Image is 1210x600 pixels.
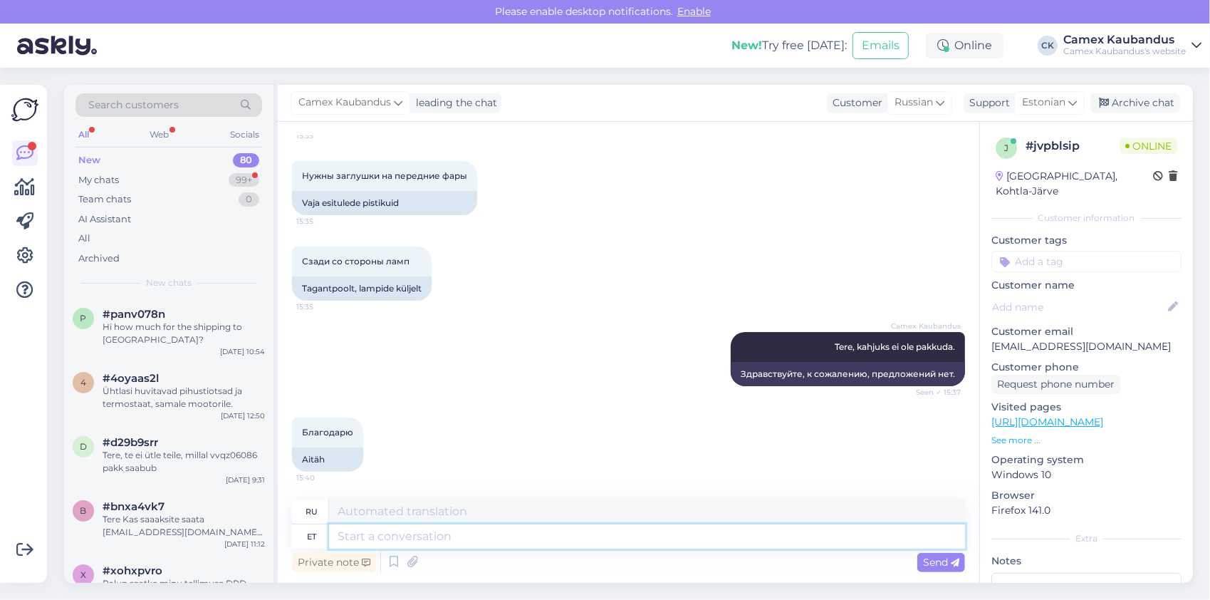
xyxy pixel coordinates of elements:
[673,5,715,18] span: Enable
[1063,46,1186,57] div: Camex Kaubandus's website
[78,252,120,266] div: Archived
[239,192,259,207] div: 0
[227,125,262,144] div: Socials
[991,434,1182,447] p: See more ...
[991,400,1182,415] p: Visited pages
[78,192,131,207] div: Team chats
[926,33,1003,58] div: Online
[996,169,1153,199] div: [GEOGRAPHIC_DATA], Kohtla-Järve
[891,321,961,331] span: Camex Kaubandus
[103,564,162,577] span: #xohxpvro
[992,299,1165,315] input: Add name
[991,360,1182,375] p: Customer phone
[991,233,1182,248] p: Customer tags
[306,500,318,524] div: ru
[226,475,265,485] div: [DATE] 9:31
[1038,36,1058,56] div: CK
[103,513,265,539] div: Tere Kas saaaksite saata [EMAIL_ADDRESS][DOMAIN_NAME] e-[PERSON_NAME] ka minu tellimuse arve: EWF...
[991,488,1182,503] p: Browser
[296,216,350,227] span: 15:35
[103,500,165,513] span: #bnxa4vk7
[991,324,1182,339] p: Customer email
[80,441,87,452] span: d
[991,532,1182,545] div: Extra
[835,341,955,352] span: Tere, kahjuks ei ole pakkuda.
[296,130,350,141] span: 15:35
[220,346,265,357] div: [DATE] 10:54
[224,539,265,549] div: [DATE] 11:12
[991,339,1182,354] p: [EMAIL_ADDRESS][DOMAIN_NAME]
[1022,95,1065,110] span: Estonian
[221,410,265,421] div: [DATE] 12:50
[75,125,92,144] div: All
[827,95,882,110] div: Customer
[78,212,131,227] div: AI Assistant
[103,372,159,385] span: #4oyaas2l
[88,98,179,113] span: Search customers
[991,212,1182,224] div: Customer information
[78,232,90,246] div: All
[103,449,265,475] div: Tere, te ei ütle teile, millal vvqz06086 pakk saabub
[410,95,497,110] div: leading the chat
[1063,34,1186,46] div: Camex Kaubandus
[1120,138,1177,154] span: Online
[991,467,1182,482] p: Windows 10
[852,32,909,59] button: Emails
[302,170,467,181] span: Нужны заглушки на передние фары
[80,377,86,388] span: 4
[991,278,1182,293] p: Customer name
[923,556,959,569] span: Send
[991,375,1120,394] div: Request phone number
[991,554,1182,569] p: Notes
[731,37,847,54] div: Try free [DATE]:
[1090,93,1180,113] div: Archive chat
[1004,143,1008,153] span: j
[292,448,363,472] div: Aitäh
[731,38,762,52] b: New!
[80,505,87,516] span: b
[1063,34,1201,57] a: Camex KaubandusCamex Kaubandus's website
[302,427,353,438] span: Благодарю
[146,276,192,289] span: New chats
[991,415,1103,428] a: [URL][DOMAIN_NAME]
[103,321,265,346] div: Hi how much for the shipping to [GEOGRAPHIC_DATA]?
[292,191,477,215] div: Vaja esitulede pistikuid
[103,436,158,449] span: #d29b9srr
[895,95,933,110] span: Russian
[11,96,38,123] img: Askly Logo
[103,308,165,321] span: #panv078n
[991,251,1182,272] input: Add a tag
[292,553,376,572] div: Private note
[292,276,432,301] div: Tagantpoolt, lampide küljelt
[307,524,316,549] div: et
[78,153,100,167] div: New
[1026,138,1120,155] div: # jvpblsip
[78,173,119,187] div: My chats
[103,385,265,410] div: Ühtlasi huvitavad pihustiotsad ja termostaat, samale mootorile.
[302,256,410,267] span: Сзади со стороны ламп
[296,472,350,483] span: 15:40
[991,503,1182,518] p: Firefox 141.0
[964,95,1010,110] div: Support
[298,95,391,110] span: Camex Kaubandus
[233,153,259,167] div: 80
[229,173,259,187] div: 99+
[991,452,1182,467] p: Operating system
[731,362,965,386] div: Здравствуйте, к сожалению, предложений нет.
[147,125,172,144] div: Web
[80,313,87,324] span: p
[80,569,86,580] span: x
[907,387,961,398] span: Seen ✓ 15:37
[296,301,350,312] span: 15:35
